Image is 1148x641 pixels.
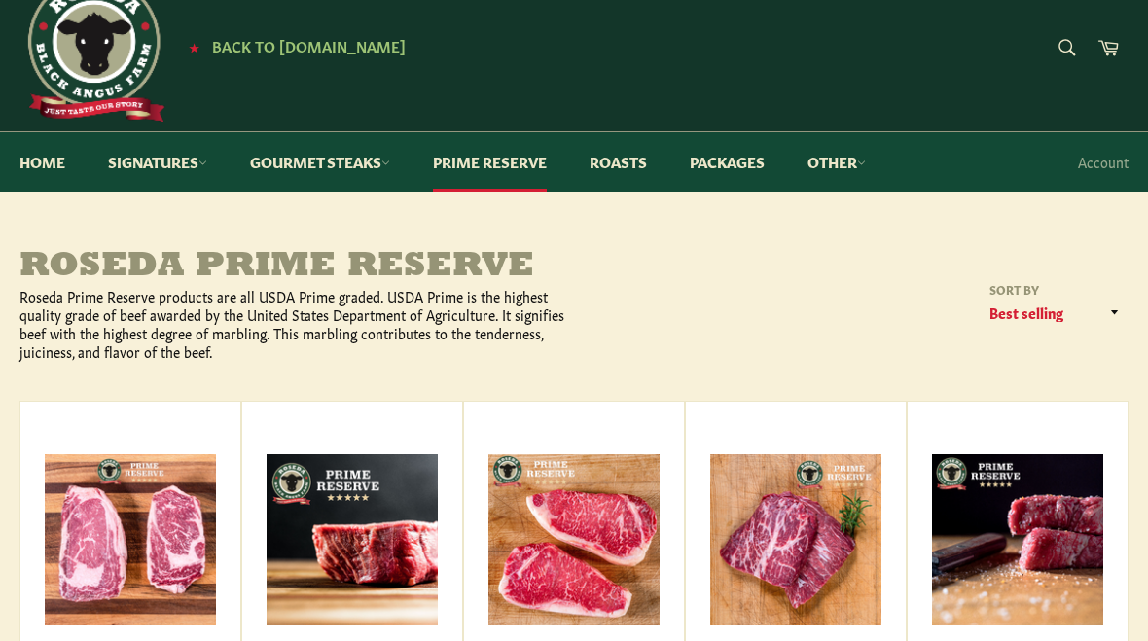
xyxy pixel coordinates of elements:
[45,455,216,626] img: Prime Reserve Boneless Ribeye (Delmonico)
[413,133,566,193] a: Prime Reserve
[231,133,410,193] a: Gourmet Steaks
[932,455,1103,626] img: Prime Reserve Sirloin
[89,133,227,193] a: Signatures
[19,249,574,288] h1: Roseda Prime Reserve
[1068,134,1138,192] a: Account
[212,36,406,56] span: Back to [DOMAIN_NAME]
[189,40,199,55] span: ★
[179,40,406,55] a: ★ Back to [DOMAIN_NAME]
[488,455,660,626] img: Prime Reserve New York Strip
[788,133,885,193] a: Other
[19,288,574,363] p: Roseda Prime Reserve products are all USDA Prime graded. USDA Prime is the highest quality grade ...
[570,133,666,193] a: Roasts
[983,282,1129,299] label: Sort by
[267,455,438,626] img: Prime Reserve Filet Mignon
[710,455,881,626] img: Prime Reserve Flat Iron Steak
[670,133,784,193] a: Packages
